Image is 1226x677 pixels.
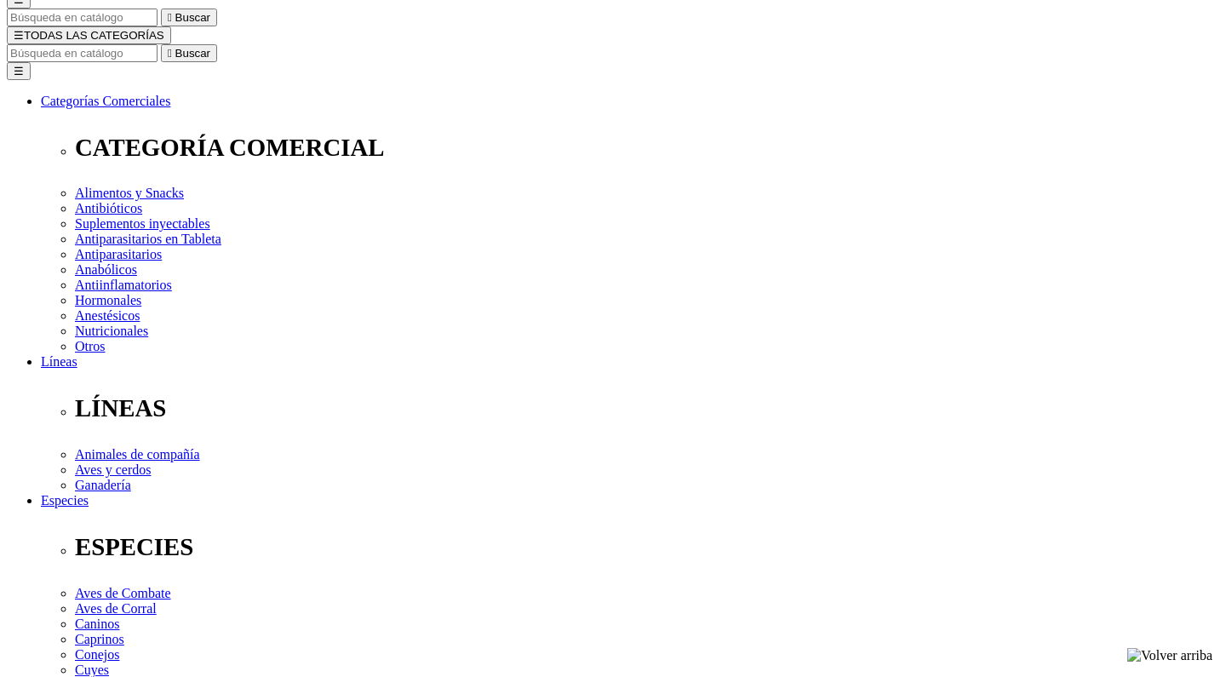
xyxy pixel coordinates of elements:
iframe: Brevo live chat [9,492,294,668]
i:  [168,11,172,24]
button:  Buscar [161,9,217,26]
a: Animales de compañía [75,447,200,462]
a: Suplementos inyectables [75,216,210,231]
a: Aves y cerdos [75,462,151,477]
p: ESPECIES [75,533,1219,561]
a: Cuyes [75,663,109,677]
p: CATEGORÍA COMERCIAL [75,134,1219,162]
a: Anestésicos [75,308,140,323]
input: Buscar [7,44,158,62]
button:  Buscar [161,44,217,62]
a: Anabólicos [75,262,137,277]
a: Líneas [41,354,77,369]
input: Buscar [7,9,158,26]
a: Antiparasitarios en Tableta [75,232,221,246]
span: Buscar [175,47,210,60]
i:  [168,47,172,60]
img: Volver arriba [1127,648,1212,663]
a: Ganadería [75,478,131,492]
span: ☰ [14,29,24,42]
a: Alimentos y Snacks [75,186,184,200]
span: Buscar [175,11,210,24]
a: Hormonales [75,293,141,307]
a: Otros [75,339,106,353]
a: Antibióticos [75,201,142,215]
a: Nutricionales [75,324,148,338]
a: Categorías Comerciales [41,94,170,108]
button: ☰ [7,62,31,80]
button: ☰TODAS LAS CATEGORÍAS [7,26,171,44]
p: LÍNEAS [75,394,1219,422]
a: Antiinflamatorios [75,278,172,292]
a: Antiparasitarios [75,247,162,261]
